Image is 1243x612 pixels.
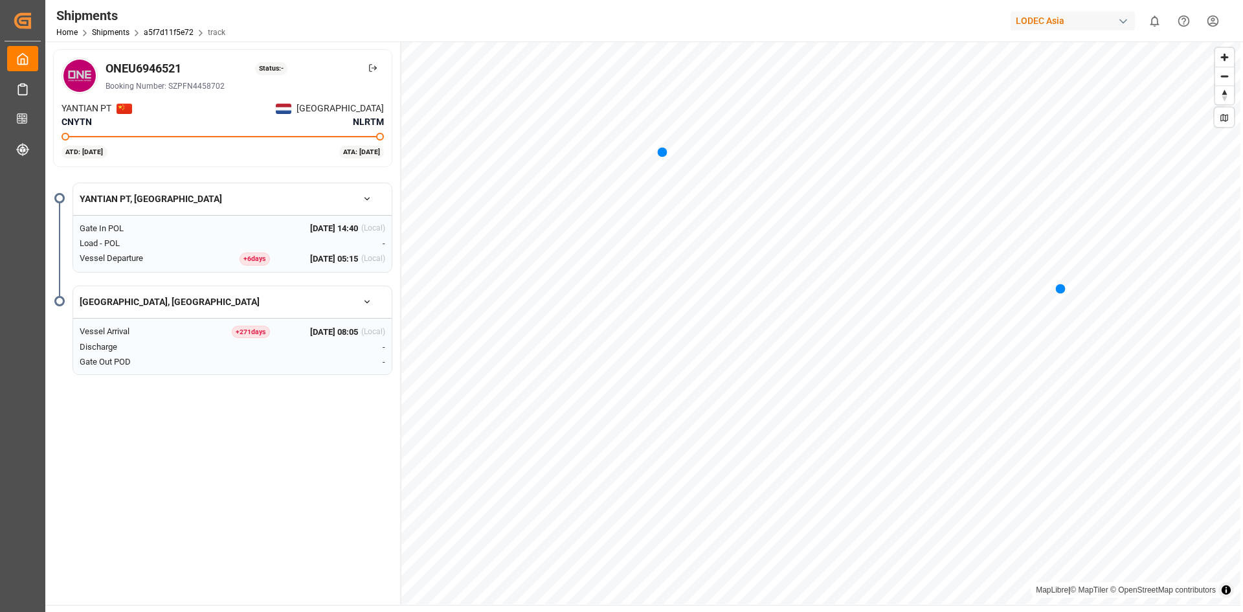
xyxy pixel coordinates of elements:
[92,28,129,37] a: Shipments
[240,253,270,266] div: + 6 day s
[657,145,667,158] div: Map marker
[106,80,384,92] div: Booking Number: SZPFN4458702
[80,356,193,368] div: Gate Out POD
[1036,584,1216,596] div: |
[73,188,392,210] button: YANTIAN PT, [GEOGRAPHIC_DATA]
[1169,6,1198,36] button: Help Center
[1215,85,1234,104] button: Reset bearing to north
[80,222,193,235] div: Gate In POL
[117,104,132,114] img: Netherlands
[1110,585,1216,595] a: © OpenStreetMap contributors
[56,28,78,37] a: Home
[297,102,384,115] span: [GEOGRAPHIC_DATA]
[284,356,385,368] div: -
[1140,6,1169,36] button: show 0 new notifications
[144,28,194,37] a: a5f7d11f5e72
[1036,585,1068,595] a: MapLibre
[1070,585,1108,595] a: © MapTiler
[310,222,358,235] span: [DATE] 14:40
[62,117,92,127] span: CNYTN
[310,253,358,266] span: [DATE] 05:15
[62,102,111,115] span: YANTIAN PT
[63,60,96,92] img: Carrier Logo
[339,146,385,159] div: ATA: [DATE]
[62,146,107,159] div: ATD: [DATE]
[353,115,384,129] span: NLRTM
[276,104,291,114] img: Netherlands
[310,326,358,339] span: [DATE] 08:05
[1215,48,1234,67] button: Zoom in
[361,253,385,266] div: (Local)
[284,237,385,250] div: -
[284,341,385,354] div: -
[401,41,1240,604] canvas: Map
[1011,12,1135,30] div: LODEC Asia
[106,60,181,77] div: ONEU6946521
[80,237,193,250] div: Load - POL
[73,291,392,313] button: [GEOGRAPHIC_DATA], [GEOGRAPHIC_DATA]
[80,252,193,266] div: Vessel Departure
[1011,8,1140,33] button: LODEC Asia
[1215,67,1234,85] button: Zoom out
[361,326,385,339] div: (Local)
[255,62,288,75] div: Status: -
[56,6,225,25] div: Shipments
[232,326,270,339] div: + 271 day s
[361,222,385,235] div: (Local)
[80,341,193,354] div: Discharge
[1055,282,1066,295] div: Map marker
[1218,582,1234,598] summary: Toggle attribution
[80,325,193,339] div: Vessel Arrival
